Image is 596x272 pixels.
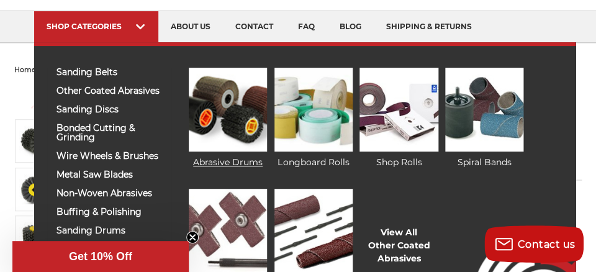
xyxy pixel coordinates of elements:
span: sanding drums [56,226,162,235]
span: bonded cutting & grinding [56,124,162,142]
a: contact [223,11,286,43]
div: SHOP CATEGORIES [47,22,146,31]
span: buffing & polishing [56,207,162,217]
img: 4.5 inch x 4 inch Abrasive nylon brush [19,125,50,156]
span: metal saw blades [56,170,162,179]
a: home [14,65,36,74]
span: non-woven abrasives [56,189,162,198]
img: quad key arbor nylon wire brush drum [19,174,50,205]
a: View AllOther Coated Abrasives [359,226,438,265]
a: faq [286,11,327,43]
a: Abrasive Drums [189,68,267,169]
span: Get 10% Off [69,250,132,263]
span: other coated abrasives [56,86,162,96]
a: Longboard Rolls [274,68,353,169]
button: Contact us [484,225,584,263]
img: Longboard Rolls [274,68,353,152]
span: Contact us [518,238,576,250]
span: sanding discs [56,105,162,114]
button: Close teaser [186,231,199,243]
a: blog [327,11,374,43]
img: round nylon brushes industrial [19,222,50,253]
a: Shop Rolls [359,68,438,169]
a: Spiral Bands [445,68,523,169]
div: Get 10% OffClose teaser [12,241,189,272]
button: Previous [20,93,50,119]
span: wire wheels & brushes [56,152,162,161]
img: Spiral Bands [445,68,523,152]
a: shipping & returns [374,11,484,43]
a: about us [158,11,223,43]
img: Abrasive Drums [189,68,267,152]
img: Shop Rolls [359,68,438,152]
span: sanding belts [56,68,162,77]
